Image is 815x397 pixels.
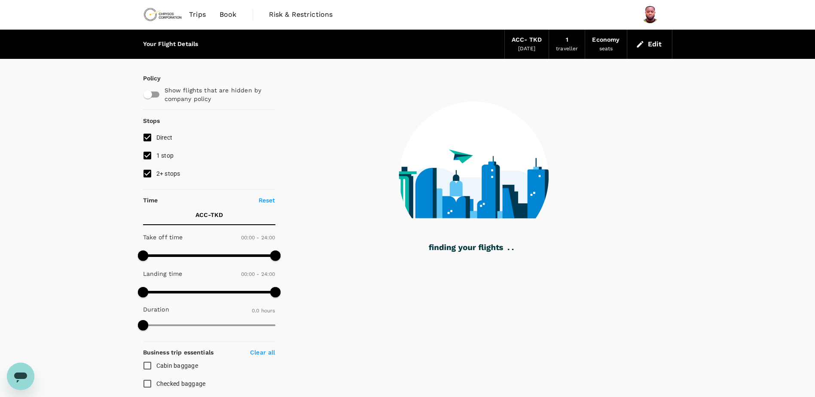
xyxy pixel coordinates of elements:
div: 1 [566,35,568,45]
button: Edit [634,37,665,51]
span: Trips [189,9,206,20]
p: Reset [259,196,275,205]
div: [DATE] [518,45,535,53]
div: Your Flight Details [143,40,198,49]
g: . [508,249,510,250]
span: 00:00 - 24:00 [241,235,275,241]
span: 1 stop [156,152,174,159]
img: Gideon Asenso Mensah [641,6,659,23]
span: Direct [156,134,173,141]
g: finding your flights [429,244,503,252]
span: Checked baggage [156,380,206,387]
span: Cabin baggage [156,362,198,369]
img: Chrysos Corporation [143,5,183,24]
iframe: Button to launch messaging window [7,363,34,390]
div: Economy [592,35,620,45]
span: 0.0 hours [252,308,275,314]
div: seats [599,45,613,53]
p: Time [143,196,158,205]
p: ACC - TKD [195,211,223,219]
g: . [512,249,513,250]
p: Show flights that are hidden by company policy [165,86,269,103]
p: Policy [143,74,151,82]
span: 00:00 - 24:00 [241,271,275,277]
p: Duration [143,305,169,314]
strong: Business trip essentials [143,349,214,356]
div: traveller [556,45,578,53]
span: Risk & Restrictions [269,9,333,20]
p: Take off time [143,233,183,241]
div: ACC - TKD [512,35,542,45]
span: Book [220,9,237,20]
span: 2+ stops [156,170,180,177]
p: Clear all [250,348,275,357]
p: Landing time [143,269,183,278]
strong: Stops [143,117,160,124]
